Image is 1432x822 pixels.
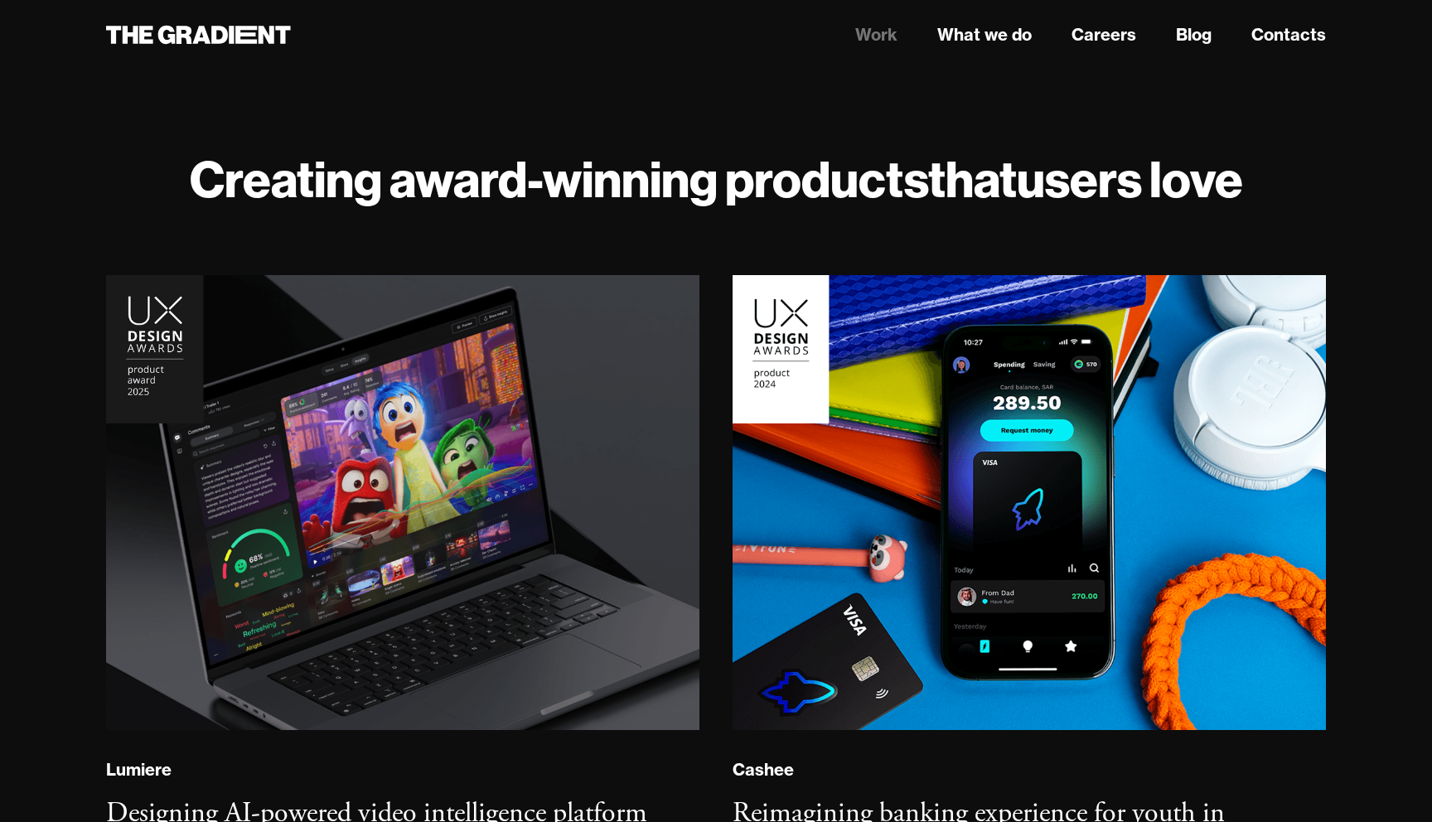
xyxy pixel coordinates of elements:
[1072,22,1136,47] a: Careers
[1251,22,1326,47] a: Contacts
[1176,22,1212,47] a: Blog
[937,22,1032,47] a: What we do
[106,759,172,781] div: Lumiere
[733,759,794,781] div: Cashee
[928,147,1017,210] strong: that
[106,149,1326,209] h1: Creating award-winning products users love
[855,22,897,47] a: Work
